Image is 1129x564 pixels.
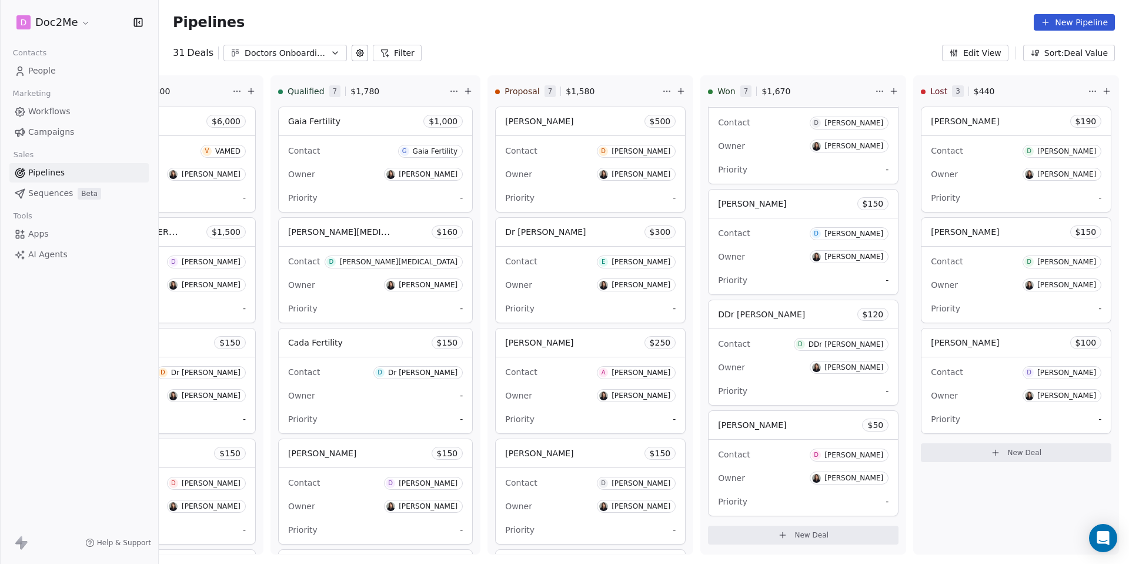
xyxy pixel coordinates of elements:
[288,338,343,347] span: Cada Fertility
[288,449,356,458] span: [PERSON_NAME]
[9,122,149,142] a: Campaigns
[219,337,241,349] span: $ 150
[921,328,1111,434] div: [PERSON_NAME]$100ContactD[PERSON_NAME]OwnerL[PERSON_NAME]Priority-
[718,141,745,151] span: Owner
[814,450,819,460] div: D
[602,257,605,267] div: E
[718,339,750,349] span: Contact
[1037,392,1096,400] div: [PERSON_NAME]
[931,391,958,400] span: Owner
[824,142,883,150] div: [PERSON_NAME]
[288,146,320,155] span: Contact
[601,147,606,156] div: D
[708,189,898,295] div: [PERSON_NAME]$150ContactD[PERSON_NAME]OwnerL[PERSON_NAME]Priority-
[650,337,671,349] span: $ 250
[215,147,241,155] div: VAMED
[495,217,686,323] div: Dr [PERSON_NAME]$300ContactE[PERSON_NAME]OwnerL[PERSON_NAME]Priority-
[650,447,671,459] span: $ 150
[650,115,671,127] span: $ 500
[718,420,786,430] span: [PERSON_NAME]
[278,439,473,545] div: [PERSON_NAME]$150ContactD[PERSON_NAME]OwnerL[PERSON_NAME]Priority-
[171,479,176,488] div: D
[28,187,73,200] span: Sequences
[1037,258,1096,266] div: [PERSON_NAME]
[1023,45,1115,61] button: Sort: Deal Value
[942,45,1008,61] button: Edit View
[708,78,898,184] div: ContactD[PERSON_NAME]OwnerL[PERSON_NAME]Priority-
[867,419,883,431] span: $ 50
[288,478,320,487] span: Contact
[931,304,960,313] span: Priority
[288,367,320,377] span: Contact
[173,46,213,60] div: 31
[288,257,320,266] span: Contact
[182,170,241,178] div: [PERSON_NAME]
[9,224,149,244] a: Apps
[931,280,958,290] span: Owner
[8,44,52,62] span: Contacts
[599,170,608,179] img: L
[413,147,458,155] div: Gaia Fertility
[65,328,256,434] div: $150DDr [PERSON_NAME]L[PERSON_NAME]-
[288,414,318,424] span: Priority
[169,502,178,511] img: L
[9,61,149,81] a: People
[9,102,149,121] a: Workflows
[169,170,178,179] img: L
[505,449,573,458] span: [PERSON_NAME]
[1037,281,1096,289] div: [PERSON_NAME]
[812,142,821,151] img: L
[78,188,101,200] span: Beta
[931,146,963,155] span: Contact
[612,369,670,377] div: [PERSON_NAME]
[505,146,537,155] span: Contact
[931,367,963,377] span: Contact
[824,451,883,459] div: [PERSON_NAME]
[219,447,241,459] span: $ 150
[931,227,999,237] span: [PERSON_NAME]
[460,303,463,314] span: -
[65,439,256,545] div: $150D[PERSON_NAME]L[PERSON_NAME]-
[505,170,532,179] span: Owner
[798,340,803,349] div: D
[718,199,786,208] span: [PERSON_NAME]
[278,328,473,434] div: Cada Fertility$150ContactDDr [PERSON_NAME]Owner-Priority-
[814,118,819,128] div: D
[182,392,241,400] div: [PERSON_NAME]
[460,413,463,425] span: -
[812,474,821,483] img: L
[505,85,539,97] span: Proposal
[169,392,178,400] img: L
[278,107,473,213] div: Gaia Fertility$1,000ContactGGaia FertilityOwnerL[PERSON_NAME]Priority-
[65,217,256,323] div: [PERSON_NAME] ([PERSON_NAME])$1,500D[PERSON_NAME]L[PERSON_NAME]-
[708,410,898,516] div: [PERSON_NAME]$50ContactD[PERSON_NAME]OwnerL[PERSON_NAME]Priority-
[378,368,382,377] div: D
[28,167,65,179] span: Pipelines
[708,76,873,107] div: Won7$1,670
[173,14,245,31] span: Pipelines
[278,76,447,107] div: Qualified7$1,780
[386,502,395,511] img: L
[329,85,341,97] span: 7
[288,170,315,179] span: Owner
[350,85,379,97] span: $ 1,780
[288,304,318,313] span: Priority
[1098,413,1101,425] span: -
[14,12,93,32] button: DDoc2Me
[718,363,745,372] span: Owner
[187,46,213,60] span: Deals
[718,165,747,174] span: Priority
[386,170,395,179] img: L
[243,524,246,536] span: -
[65,107,256,213] div: $6,000VVAMEDL[PERSON_NAME]-
[1037,147,1096,155] div: [PERSON_NAME]
[85,538,151,548] a: Help & Support
[373,45,422,61] button: Filter
[505,304,535,313] span: Priority
[169,281,178,290] img: L
[1075,226,1097,238] span: $ 150
[288,525,318,535] span: Priority
[602,368,606,377] div: A
[505,367,537,377] span: Contact
[399,479,457,487] div: [PERSON_NAME]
